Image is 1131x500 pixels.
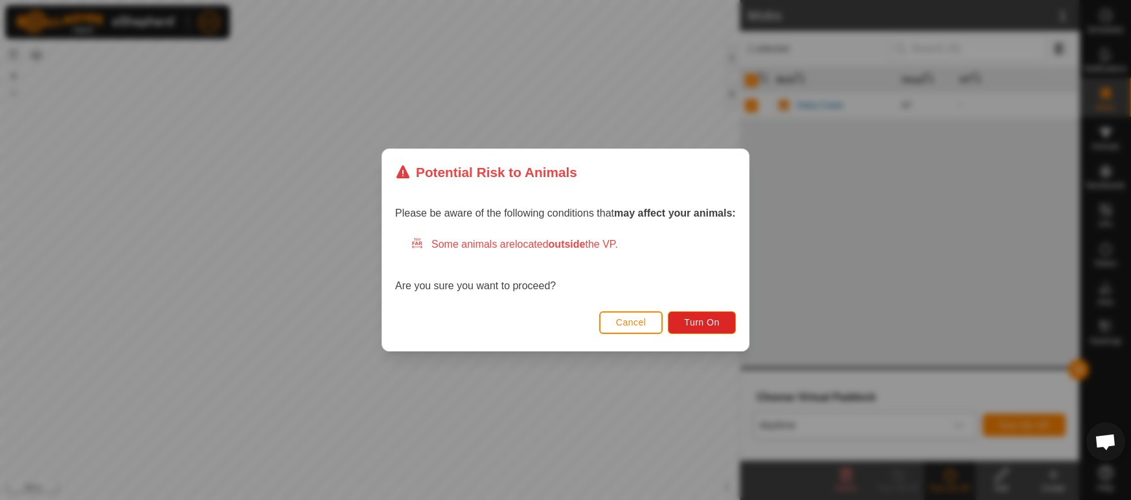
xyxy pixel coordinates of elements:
span: Cancel [616,317,646,327]
div: Some animals are [411,237,736,252]
span: Turn On [685,317,720,327]
button: Turn On [668,311,736,334]
div: Potential Risk to Animals [395,162,577,182]
div: Are you sure you want to proceed? [395,237,736,294]
strong: may affect your animals: [614,208,736,219]
span: Please be aware of the following conditions that [395,208,736,219]
strong: outside [549,239,586,250]
button: Cancel [599,311,663,334]
span: located the VP. [515,239,618,250]
a: Open chat [1086,422,1125,461]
